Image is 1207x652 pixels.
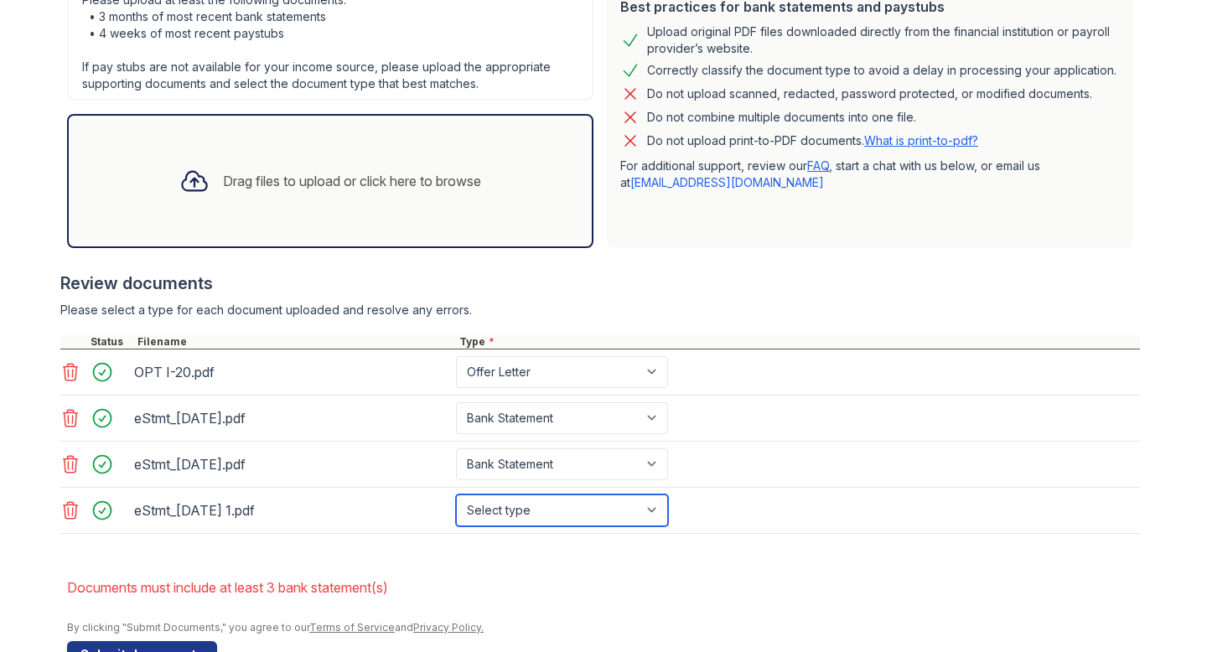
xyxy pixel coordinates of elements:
[647,132,978,149] p: Do not upload print-to-PDF documents.
[413,621,484,634] a: Privacy Policy.
[67,571,1140,604] li: Documents must include at least 3 bank statement(s)
[309,621,395,634] a: Terms of Service
[134,335,456,349] div: Filename
[647,23,1120,57] div: Upload original PDF files downloaded directly from the financial institution or payroll provider’...
[60,272,1140,295] div: Review documents
[223,171,481,191] div: Drag files to upload or click here to browse
[864,133,978,147] a: What is print-to-pdf?
[134,497,449,524] div: eStmt_[DATE] 1.pdf
[620,158,1120,191] p: For additional support, review our , start a chat with us below, or email us at
[647,107,916,127] div: Do not combine multiple documents into one file.
[67,621,1140,634] div: By clicking "Submit Documents," you agree to our and
[134,405,449,432] div: eStmt_[DATE].pdf
[807,158,829,173] a: FAQ
[456,335,1140,349] div: Type
[134,451,449,478] div: eStmt_[DATE].pdf
[647,84,1092,104] div: Do not upload scanned, redacted, password protected, or modified documents.
[134,359,449,386] div: OPT I-20.pdf
[87,335,134,349] div: Status
[630,175,824,189] a: [EMAIL_ADDRESS][DOMAIN_NAME]
[647,60,1116,80] div: Correctly classify the document type to avoid a delay in processing your application.
[60,302,1140,318] div: Please select a type for each document uploaded and resolve any errors.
